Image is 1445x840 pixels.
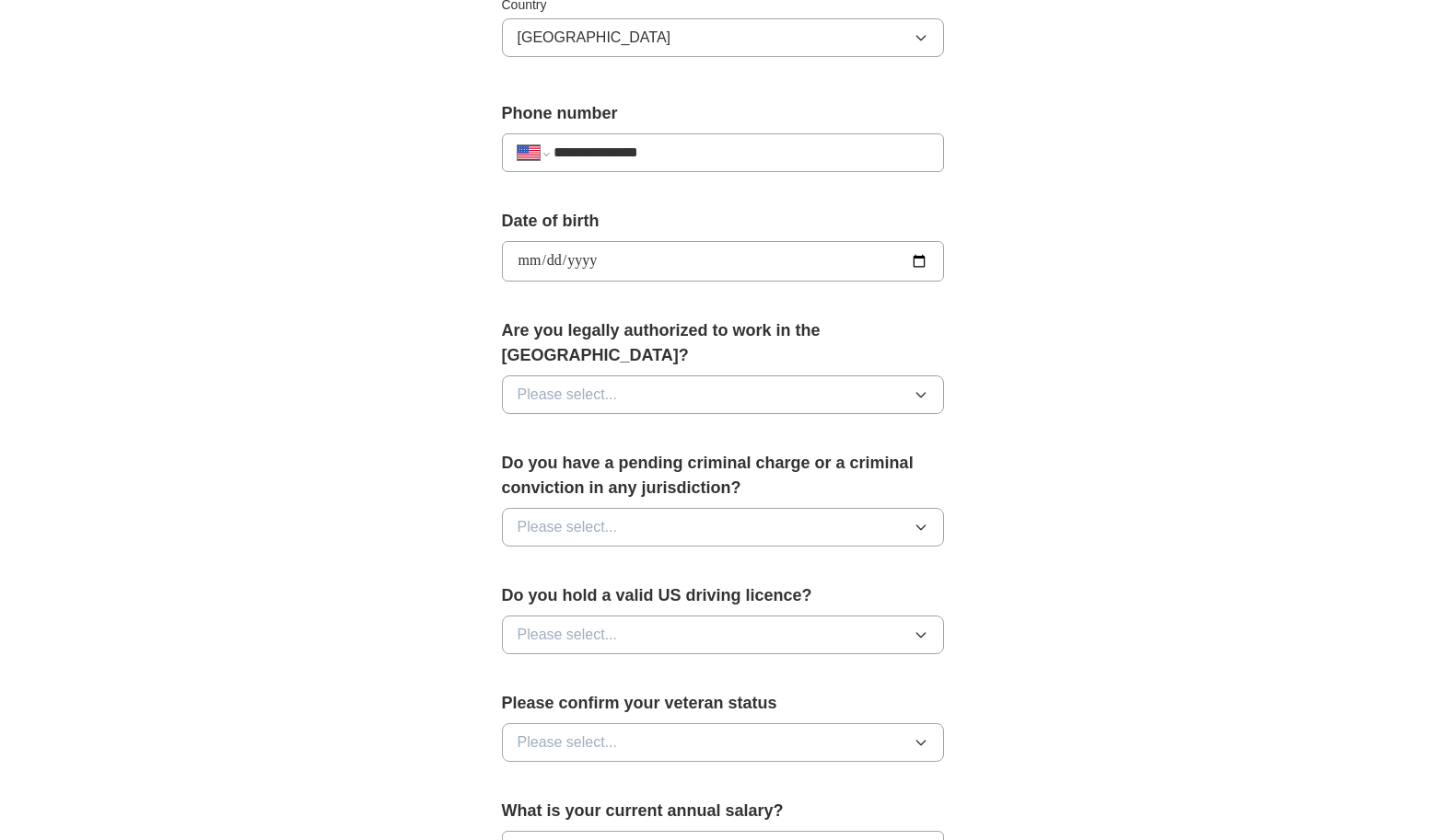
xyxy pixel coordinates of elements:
[502,723,944,762] button: Please select...
[518,624,618,646] span: Please select...
[518,731,618,754] span: Please select...
[502,799,944,823] label: What is your current annual salary?
[502,318,944,368] label: Are you legally authorized to work in the [GEOGRAPHIC_DATA]?
[502,451,944,501] label: Do you have a pending criminal charge or a criminal conviction in any jurisdiction?
[502,508,944,547] button: Please select...
[502,691,944,716] label: Please confirm your veteran status
[518,516,618,538] span: Please select...
[502,18,944,57] button: [GEOGRAPHIC_DATA]
[502,616,944,654] button: Please select...
[502,375,944,414] button: Please select...
[518,27,671,49] span: [GEOGRAPHIC_DATA]
[502,101,944,126] label: Phone number
[502,583,944,608] label: Do you hold a valid US driving licence?
[518,384,618,406] span: Please select...
[502,209,944,234] label: Date of birth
